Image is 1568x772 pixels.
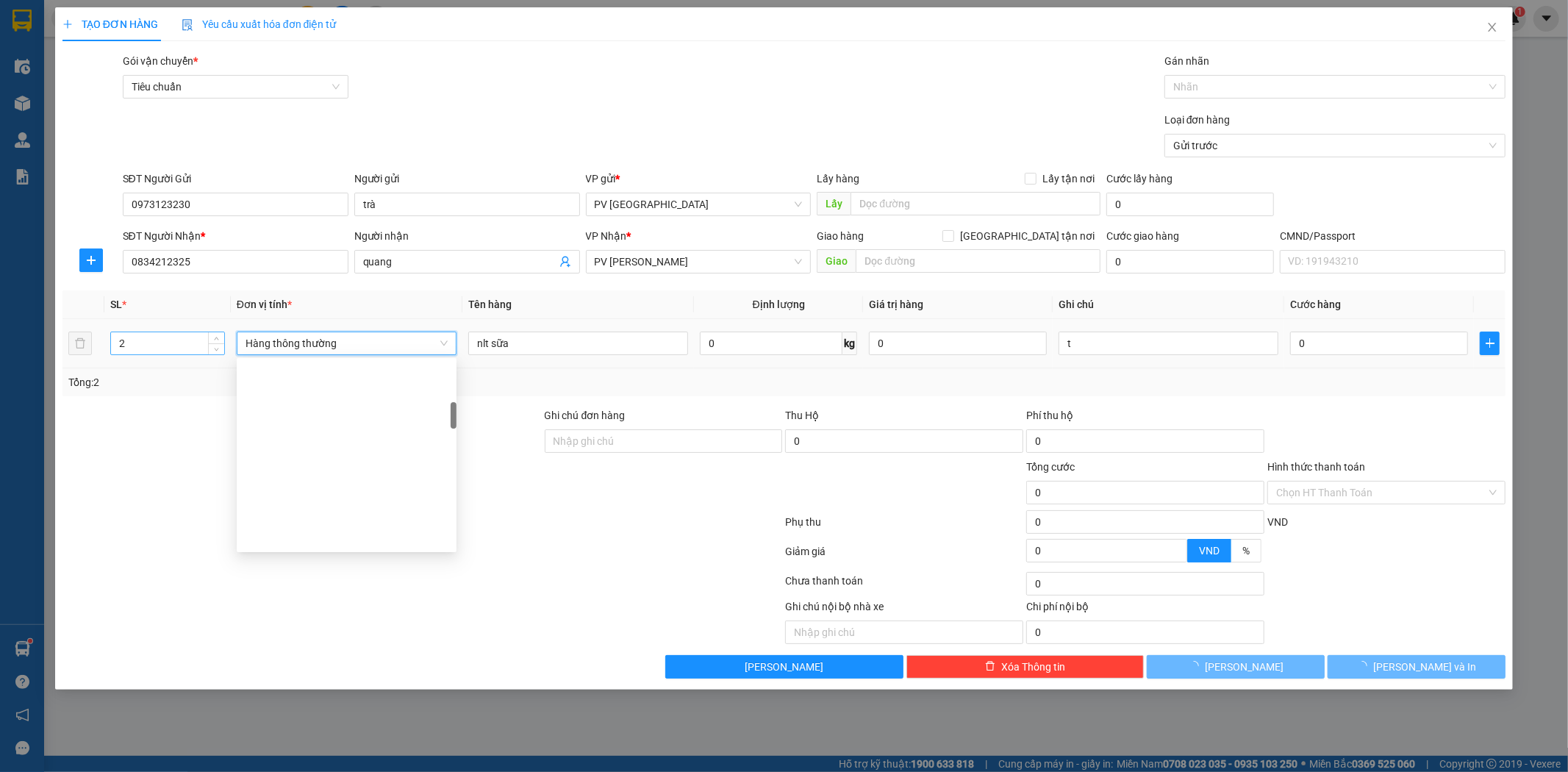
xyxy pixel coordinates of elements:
[354,228,580,244] div: Người nhận
[237,299,292,310] span: Đơn vị tính
[1280,228,1506,244] div: CMND/Passport
[595,251,803,273] span: PV Gia Nghĩa
[869,332,1047,355] input: 0
[148,55,207,66] span: TB08250254
[15,33,34,70] img: logo
[468,332,688,355] input: VD: Bàn, Ghế
[123,171,348,187] div: SĐT Người Gửi
[1026,598,1264,621] div: Chi phí nội bộ
[785,410,819,421] span: Thu Hộ
[354,171,580,187] div: Người gửi
[906,655,1145,679] button: deleteXóa Thông tin
[468,299,512,310] span: Tên hàng
[1026,407,1264,429] div: Phí thu hộ
[112,102,136,124] span: Nơi nhận:
[817,249,856,273] span: Giao
[817,192,851,215] span: Lấy
[62,18,158,30] span: TẠO ĐƠN HÀNG
[1357,661,1373,671] span: loading
[246,332,448,354] span: Hàng thông thường
[851,192,1100,215] input: Dọc đường
[182,18,337,30] span: Yêu cầu xuất hóa đơn điện tử
[38,24,119,79] strong: CÔNG TY TNHH [GEOGRAPHIC_DATA] 214 QL13 - P.26 - Q.BÌNH THẠNH - TP HCM 1900888606
[123,228,348,244] div: SĐT Người Nhận
[1106,193,1274,216] input: Cước lấy hàng
[1053,290,1284,319] th: Ghi chú
[1164,114,1231,126] label: Loại đơn hàng
[785,621,1023,644] input: Nhập ghi chú
[132,76,340,98] span: Tiêu chuẩn
[586,171,812,187] div: VP gửi
[784,514,1025,540] div: Phụ thu
[1472,7,1513,49] button: Close
[1189,661,1205,671] span: loading
[1486,21,1498,33] span: close
[80,254,102,266] span: plus
[1290,299,1341,310] span: Cước hàng
[1481,337,1499,349] span: plus
[785,598,1023,621] div: Ghi chú nội bộ nhà xe
[954,228,1100,244] span: [GEOGRAPHIC_DATA] tận nơi
[559,256,571,268] span: user-add
[545,429,783,453] input: Ghi chú đơn hàng
[110,299,122,310] span: SL
[745,659,823,675] span: [PERSON_NAME]
[68,374,605,390] div: Tổng: 2
[1037,171,1100,187] span: Lấy tận nơi
[595,193,803,215] span: PV Tân Bình
[869,299,923,310] span: Giá trị hàng
[1026,461,1075,473] span: Tổng cước
[123,55,198,67] span: Gói vận chuyển
[1001,659,1065,675] span: Xóa Thông tin
[1480,332,1500,355] button: plus
[62,19,73,29] span: plus
[1267,516,1288,528] span: VND
[784,543,1025,569] div: Giảm giá
[1199,545,1220,557] span: VND
[1106,230,1179,242] label: Cước giao hàng
[148,103,204,119] span: PV [PERSON_NAME]
[1173,135,1497,157] span: Gửi trước
[1106,173,1173,185] label: Cước lấy hàng
[212,345,221,354] span: down
[1164,55,1209,67] label: Gán nhãn
[1205,659,1284,675] span: [PERSON_NAME]
[79,249,103,272] button: plus
[985,661,995,673] span: delete
[1267,461,1365,473] label: Hình thức thanh toán
[208,332,224,343] span: Increase Value
[212,335,221,343] span: up
[545,410,626,421] label: Ghi chú đơn hàng
[842,332,857,355] span: kg
[140,66,207,77] span: 10:26:13 [DATE]
[182,19,193,31] img: icon
[665,655,903,679] button: [PERSON_NAME]
[1147,655,1325,679] button: [PERSON_NAME]
[817,230,864,242] span: Giao hàng
[68,332,92,355] button: delete
[817,173,859,185] span: Lấy hàng
[208,343,224,354] span: Decrease Value
[784,573,1025,598] div: Chưa thanh toán
[753,299,805,310] span: Định lượng
[1106,250,1274,274] input: Cước giao hàng
[856,249,1100,273] input: Dọc đường
[1242,545,1250,557] span: %
[1373,659,1476,675] span: [PERSON_NAME] và In
[1059,332,1278,355] input: Ghi Chú
[15,102,30,124] span: Nơi gửi:
[51,88,171,99] strong: BIÊN NHẬN GỬI HÀNG HOÁ
[586,230,627,242] span: VP Nhận
[1328,655,1506,679] button: [PERSON_NAME] và In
